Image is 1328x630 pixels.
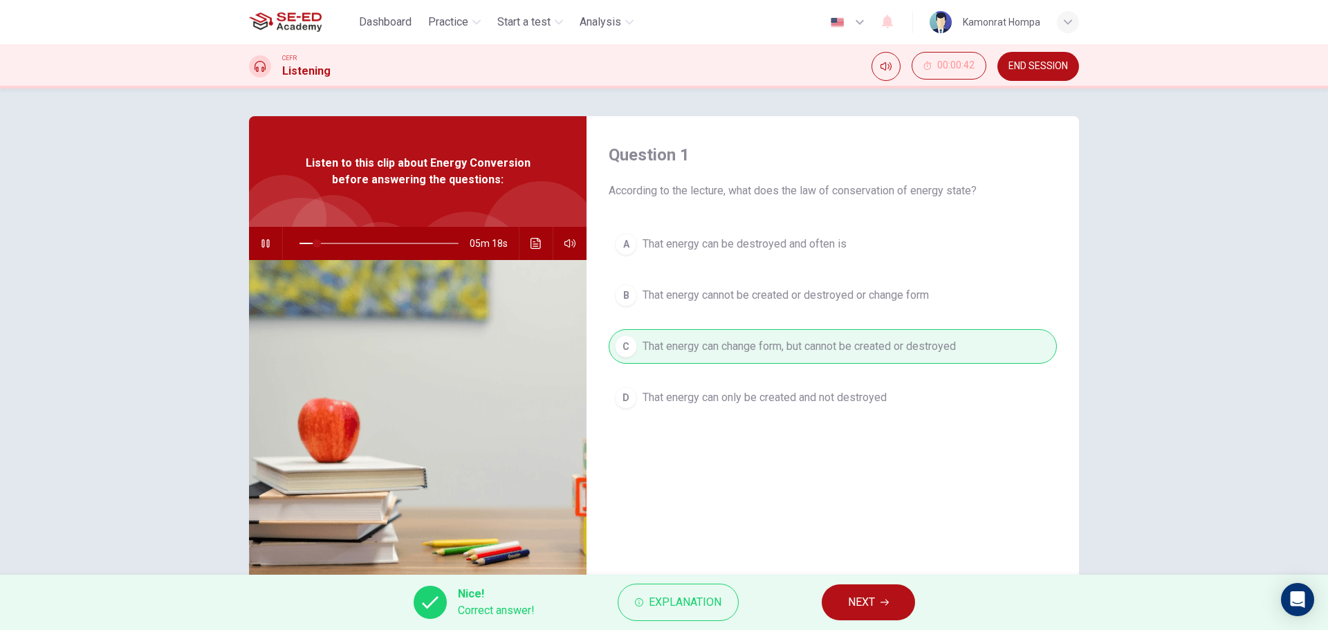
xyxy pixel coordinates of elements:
div: Open Intercom Messenger [1281,583,1314,616]
span: END SESSION [1008,61,1068,72]
img: Listen to this clip about Energy Conversion before answering the questions: [249,260,587,597]
span: 05m 18s [470,227,519,260]
h1: Listening [282,63,331,80]
span: 00:00:42 [937,60,975,71]
button: Dashboard [353,10,417,35]
button: Practice [423,10,486,35]
button: Start a test [492,10,569,35]
button: Click to see the audio transcription [525,227,547,260]
span: Explanation [649,593,721,612]
span: NEXT [848,593,875,612]
a: SE-ED Academy logo [249,8,353,36]
img: Profile picture [930,11,952,33]
span: Correct answer! [458,602,535,619]
div: Mute [871,52,901,81]
span: Nice! [458,586,535,602]
span: Dashboard [359,14,412,30]
button: END SESSION [997,52,1079,81]
span: Analysis [580,14,621,30]
h4: Question 1 [609,144,1057,166]
img: en [829,17,846,28]
button: Analysis [574,10,639,35]
button: 00:00:42 [912,52,986,80]
div: Hide [912,52,986,81]
span: Practice [428,14,468,30]
button: Explanation [618,584,739,621]
span: According to the lecture, what does the law of conservation of energy state? [609,183,1057,199]
span: CEFR [282,53,297,63]
div: Kamonrat Hompa [963,14,1040,30]
span: Start a test [497,14,551,30]
img: SE-ED Academy logo [249,8,322,36]
span: Listen to this clip about Energy Conversion before answering the questions: [294,155,542,188]
button: NEXT [822,584,915,620]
